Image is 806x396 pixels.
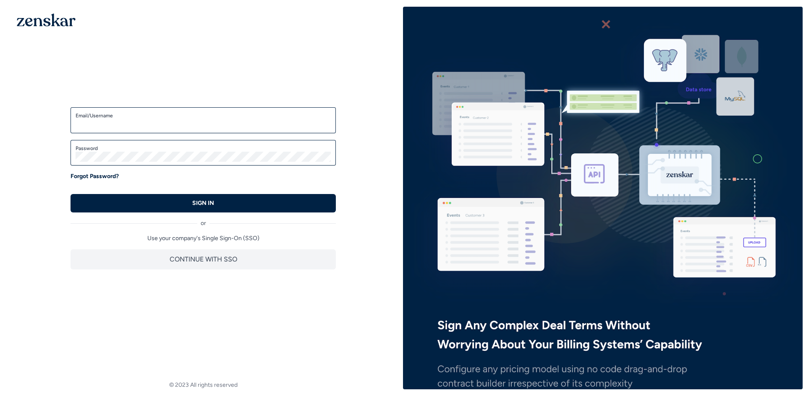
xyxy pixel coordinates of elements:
[71,212,336,228] div: or
[71,249,336,269] button: CONTINUE WITH SSO
[71,234,336,243] p: Use your company's Single Sign-On (SSO)
[71,172,119,181] a: Forgot Password?
[192,199,214,207] p: SIGN IN
[76,112,331,119] label: Email/Username
[76,145,331,152] label: Password
[17,13,76,26] img: 1OGAJ2xQqyY4LXKgY66KYq0eOWRCkrZdAb3gUhuVAqdWPZE9SRJmCz+oDMSn4zDLXe31Ii730ItAGKgCKgCCgCikA4Av8PJUP...
[3,381,403,389] footer: © 2023 All rights reserved
[71,194,336,212] button: SIGN IN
